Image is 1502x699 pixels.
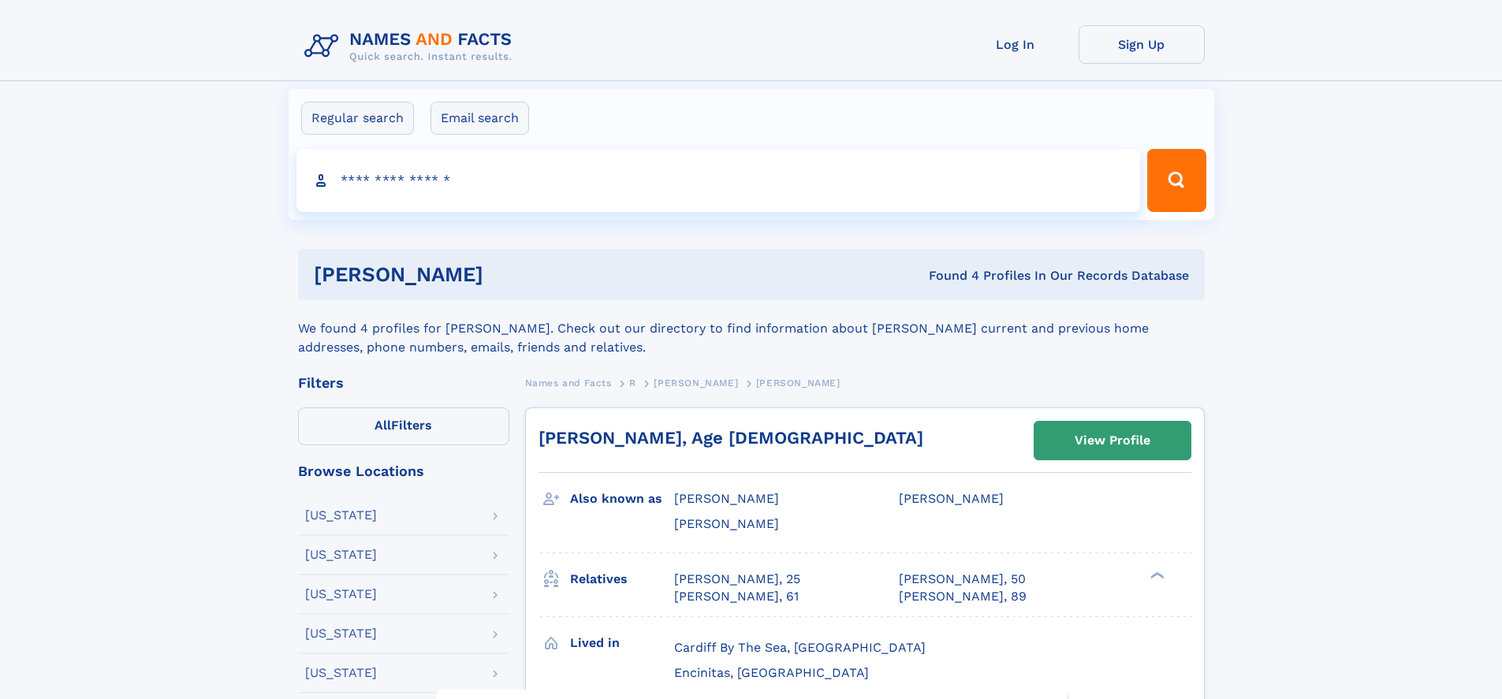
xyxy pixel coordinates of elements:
[674,491,779,506] span: [PERSON_NAME]
[674,588,799,605] a: [PERSON_NAME], 61
[305,667,377,679] div: [US_STATE]
[305,548,377,561] div: [US_STATE]
[674,665,869,680] span: Encinitas, [GEOGRAPHIC_DATA]
[570,566,674,593] h3: Relatives
[570,485,674,512] h3: Also known as
[298,464,509,478] div: Browse Locations
[525,373,612,392] a: Names and Facts
[899,491,1004,506] span: [PERSON_NAME]
[629,377,636,389] span: R
[706,267,1189,284] div: Found 4 Profiles In Our Records Database
[674,571,800,588] a: [PERSON_NAME], 25
[1034,422,1191,459] a: View Profile
[375,418,391,433] span: All
[1146,570,1165,580] div: ❯
[952,25,1079,64] a: Log In
[654,373,738,392] a: [PERSON_NAME]
[674,516,779,531] span: [PERSON_NAME]
[1147,149,1206,212] button: Search Button
[298,407,509,445] label: Filters
[1079,25,1205,64] a: Sign Up
[305,627,377,640] div: [US_STATE]
[298,25,525,68] img: Logo Names and Facts
[305,588,377,600] div: [US_STATE]
[298,376,509,390] div: Filters
[305,509,377,522] div: [US_STATE]
[298,300,1205,357] div: We found 4 profiles for [PERSON_NAME]. Check out our directory to find information about [PERSON_...
[301,102,414,135] label: Regular search
[674,640,926,655] span: Cardiff By The Sea, [GEOGRAPHIC_DATA]
[430,102,529,135] label: Email search
[314,265,706,284] h1: [PERSON_NAME]
[539,428,923,448] a: [PERSON_NAME], Age [DEMOGRAPHIC_DATA]
[570,630,674,656] h3: Lived in
[1075,422,1150,459] div: View Profile
[756,377,840,389] span: [PERSON_NAME]
[296,149,1141,212] input: search input
[899,588,1027,605] a: [PERSON_NAME], 89
[899,571,1026,588] a: [PERSON_NAME], 50
[654,377,738,389] span: [PERSON_NAME]
[629,373,636,392] a: R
